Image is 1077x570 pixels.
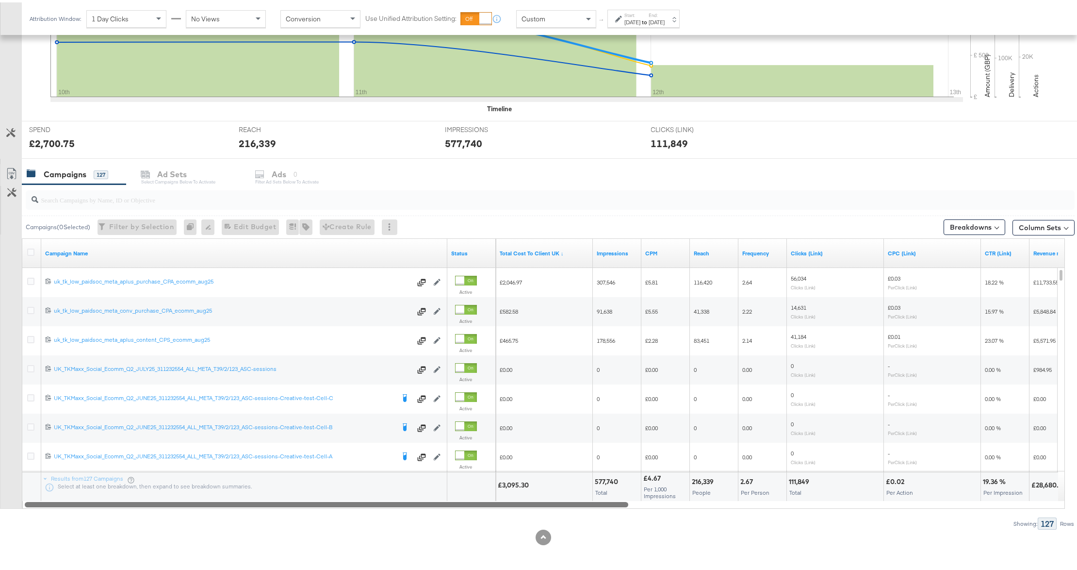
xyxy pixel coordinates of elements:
span: £5,571.95 [1033,335,1056,342]
label: Active [455,345,477,351]
span: £0.01 [888,331,900,338]
div: 216,339 [239,134,277,148]
span: £582.58 [500,305,518,313]
a: UK_TKMaxx_Social_Ecomm_Q2_JULY25_311232554_ALL_META_T39/2/123_ASC-sessions [54,363,411,372]
span: 0.00 [742,451,752,458]
span: 116,420 [694,276,712,284]
div: uk_tk_low_paidsoc_meta_aplus_purchase_CPA_ecomm_aug25 [54,275,411,283]
div: Campaigns ( 0 Selected) [26,220,90,229]
span: SPEND [29,123,102,132]
div: Campaigns [44,167,86,178]
div: 0 [184,217,201,233]
span: £0.00 [500,393,512,400]
span: £0.03 [888,302,900,309]
span: 2.14 [742,335,752,342]
span: 0 [597,393,600,400]
span: 0.00 [742,422,752,429]
div: uk_tk_low_paidsoc_meta_aplus_content_CPS_ecomm_aug25 [54,334,411,341]
span: IMPRESSIONS [445,123,518,132]
span: 0 [791,360,794,367]
span: 41,338 [694,305,709,313]
a: uk_tk_low_paidsoc_meta_aplus_purchase_CPA_ecomm_aug25 [54,275,411,285]
sub: Clicks (Link) [791,399,816,404]
strong: to [640,16,649,23]
span: Total [595,486,607,494]
div: £4.67 [643,471,664,481]
a: UK_TKMaxx_Social_Ecomm_Q2_JUNE25_311232554_ALL_META_T39/2/123_ASC-sessions-Creative-test-Cell-C [54,392,394,402]
span: 0 [791,389,794,396]
div: £2,700.75 [29,134,75,148]
label: Active [455,403,477,409]
sub: Per Click (Link) [888,311,917,317]
div: UK_TKMaxx_Social_Ecomm_Q2_JUNE25_311232554_ALL_META_T39/2/123_ASC-sessions-Creative-test-Cell-B [54,421,394,429]
a: UK_TKMaxx_Social_Ecomm_Q2_JUNE25_311232554_ALL_META_T39/2/123_ASC-sessions-Creative-test-Cell-B [54,421,394,431]
a: uk_tk_low_paidsoc_meta_aplus_content_CPS_ecomm_aug25 [54,334,411,343]
span: 83,451 [694,335,709,342]
label: Active [455,316,477,322]
span: £11,733.55 [1033,276,1059,284]
span: Total [789,486,801,494]
sub: Clicks (Link) [791,428,816,434]
span: 15.97 % [985,305,1004,313]
span: £0.00 [500,364,512,371]
span: £5.81 [645,276,658,284]
sub: Per Click (Link) [888,428,917,434]
span: 0 [694,422,697,429]
a: The number of people your ad was served to. [694,247,734,255]
div: 2.67 [740,475,756,484]
text: Delivery [1007,70,1016,95]
a: The average number of times your ad was served to each person. [742,247,783,255]
sub: Clicks (Link) [791,311,816,317]
a: Shows the current state of your Ad Campaign. [451,247,492,255]
sub: Clicks (Link) [791,282,816,288]
a: The number of clicks on links appearing on your ad or Page that direct people to your sites off F... [791,247,880,255]
sub: Clicks (Link) [791,340,816,346]
span: 0.00 % [985,364,1001,371]
span: £5.55 [645,305,658,313]
div: £28,680.43 [1031,478,1069,487]
label: Active [455,461,477,468]
div: [DATE] [624,16,640,24]
span: 41,184 [791,331,806,338]
span: 18.22 % [985,276,1004,284]
span: £0.00 [1033,422,1046,429]
span: 0.00 [742,393,752,400]
span: People [692,486,711,494]
div: 127 [94,168,108,177]
span: £0.00 [500,422,512,429]
a: The number of clicks received on a link in your ad divided by the number of impressions. [985,247,1026,255]
span: £2,046.97 [500,276,522,284]
span: 178,556 [597,335,615,342]
sub: Per Click (Link) [888,457,917,463]
span: - [888,360,890,367]
span: CLICKS (LINK) [651,123,724,132]
label: Active [455,374,477,380]
span: £5,848.84 [1033,305,1056,313]
span: 0 [694,451,697,458]
div: Timeline [488,102,512,111]
span: £465.75 [500,335,518,342]
span: 0.00 % [985,451,1001,458]
text: Actions [1031,72,1040,95]
span: 2.64 [742,276,752,284]
span: £0.00 [1033,393,1046,400]
sub: Per Click (Link) [888,399,917,404]
span: £984.95 [1033,364,1052,371]
div: [DATE] [649,16,665,24]
span: Per Impression [983,486,1023,494]
sub: Clicks (Link) [791,369,816,375]
span: Conversion [286,12,321,21]
span: 0 [694,393,697,400]
div: 19.36 % [983,475,1009,484]
span: 0.00 [742,364,752,371]
span: 91,638 [597,305,612,313]
span: £0.00 [645,422,658,429]
span: £0.00 [500,451,512,458]
div: 127 [1038,515,1057,527]
div: UK_TKMaxx_Social_Ecomm_Q2_JUNE25_311232554_ALL_META_T39/2/123_ASC-sessions-Creative-test-Cell-C [54,392,394,400]
span: - [888,447,890,454]
div: 111,849 [789,475,812,484]
span: Custom [522,12,545,21]
span: 1 Day Clicks [92,12,129,21]
a: UK_TKMaxx_Social_Ecomm_Q2_JUNE25_311232554_ALL_META_T39/2/123_ASC-sessions-Creative-test-Cell-A [54,450,394,460]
